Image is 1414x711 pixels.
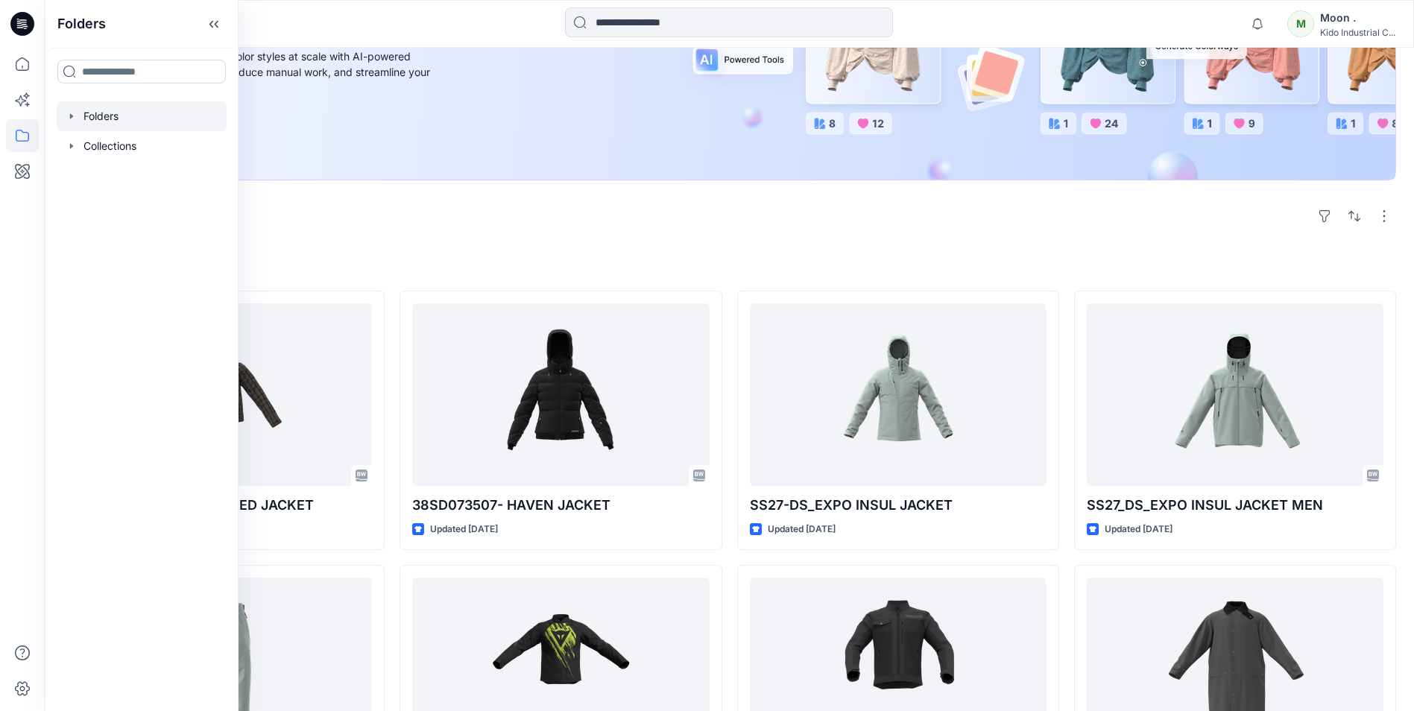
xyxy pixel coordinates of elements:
[1105,522,1172,537] p: Updated [DATE]
[1320,9,1395,27] div: Moon .
[768,522,836,537] p: Updated [DATE]
[412,303,709,486] a: 38SD073507- HAVEN JACKET
[63,258,1396,276] h4: Styles
[1087,303,1383,486] a: SS27_DS_EXPO INSUL JACKET MEN
[430,522,498,537] p: Updated [DATE]
[412,495,709,516] p: 38SD073507- HAVEN JACKET
[1320,27,1395,38] div: Kido Industrial C...
[1087,495,1383,516] p: SS27_DS_EXPO INSUL JACKET MEN
[750,495,1047,516] p: SS27-DS_EXPO INSUL JACKET
[99,48,435,95] div: Explore ideas faster and recolor styles at scale with AI-powered tools that boost creativity, red...
[99,113,435,143] a: Discover more
[1287,10,1314,37] div: M
[750,303,1047,486] a: SS27-DS_EXPO INSUL JACKET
